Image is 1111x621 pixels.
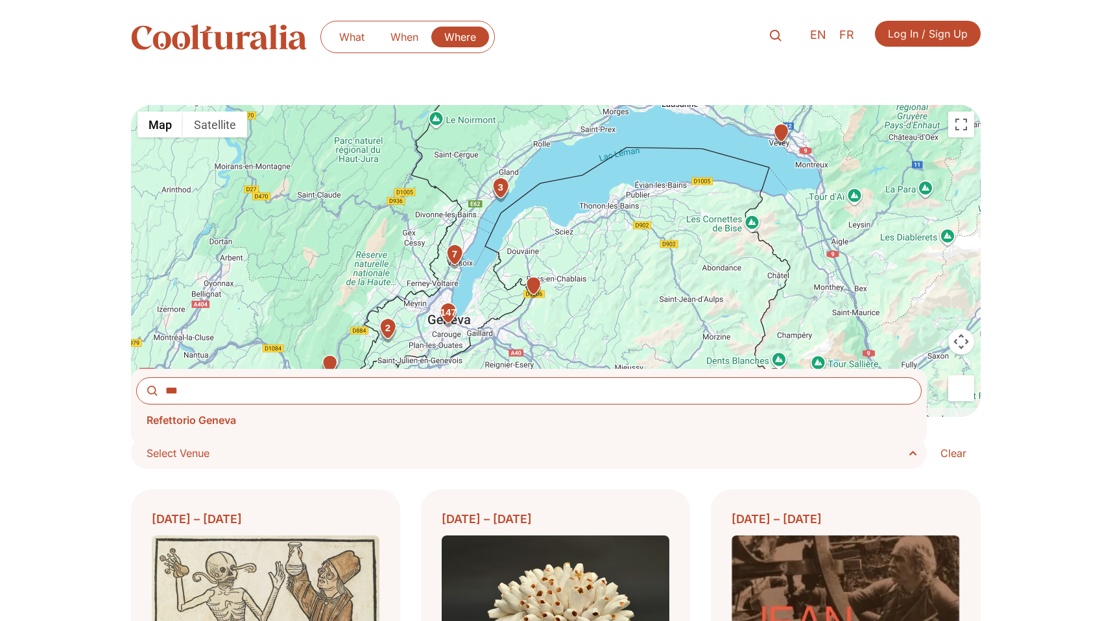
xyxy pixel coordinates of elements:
nav: Menu [326,27,489,47]
span: Clear [940,445,966,461]
a: Log In / Sign Up [875,21,981,47]
div: Bibliothèque Le Balcon240 Rue des Écoles, 74140 Saint-Cergues, France [522,276,545,299]
span: Select Venue [147,444,209,462]
button: Drag Pegman onto the map to open Street View [948,375,974,401]
div: [DATE] – [DATE] [152,510,379,528]
a: When [377,27,431,47]
a: Report a map error [925,414,977,421]
div: 7 [441,244,467,270]
div: 147 [435,301,461,327]
input: Search [136,377,922,404]
div: 3 [487,177,513,203]
span: Select Venue [147,447,209,460]
a: FR [833,26,861,45]
a: EN [804,26,833,45]
div: Hôtel des Trois Couronnes, VeveyRue d'Italie 49, 1800 Vevey [770,123,793,146]
span: FR [839,29,854,42]
button: Show street map [137,111,183,137]
a: Where [431,27,489,47]
div: [DATE] – [DATE] [442,510,669,528]
a: What [326,27,377,47]
button: Toggle fullscreen view [948,111,974,137]
button: Map camera controls [948,329,974,355]
span: Select Venue [147,444,921,462]
div: Fort l'ÉcluseFort l'Ecluse, Route de Genève, Léaz, France [318,355,341,377]
div: 2 [374,318,400,344]
button: Show satellite imagery [183,111,247,137]
div: [DATE] – [DATE] [732,510,959,528]
li: Refettorio Geneva [136,404,922,436]
span: EN [810,29,826,42]
span: Log In / Sign Up [888,26,968,41]
a: Clear [927,438,980,469]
